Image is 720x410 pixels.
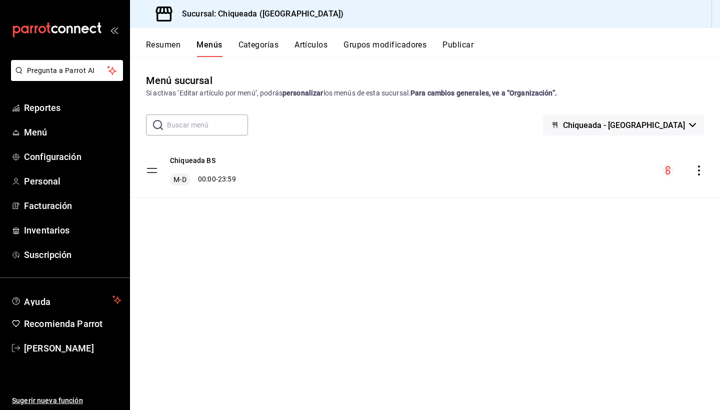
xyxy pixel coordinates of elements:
[24,174,121,188] span: Personal
[171,174,188,184] span: M-D
[24,223,121,237] span: Inventarios
[24,248,121,261] span: Suscripción
[24,150,121,163] span: Configuración
[196,40,222,57] button: Menús
[694,165,704,175] button: actions
[24,199,121,212] span: Facturación
[146,40,180,57] button: Resumen
[146,40,720,57] div: navigation tabs
[294,40,327,57] button: Artículos
[24,341,121,355] span: [PERSON_NAME]
[24,125,121,139] span: Menú
[146,88,704,98] div: Si activas ‘Editar artículo por menú’, podrás los menús de esta sucursal.
[167,115,248,135] input: Buscar menú
[442,40,473,57] button: Publicar
[170,155,215,165] button: Chiqueada BS
[410,89,557,97] strong: Para cambios generales, ve a “Organización”.
[12,395,121,406] span: Sugerir nueva función
[282,89,323,97] strong: personalizar
[563,120,685,130] span: Chiqueada - [GEOGRAPHIC_DATA]
[24,101,121,114] span: Reportes
[110,26,118,34] button: open_drawer_menu
[174,8,343,20] h3: Sucursal: Chiqueada ([GEOGRAPHIC_DATA])
[27,65,107,76] span: Pregunta a Parrot AI
[130,143,720,198] table: menu-maker-table
[11,60,123,81] button: Pregunta a Parrot AI
[7,72,123,83] a: Pregunta a Parrot AI
[146,164,158,176] button: drag
[543,114,704,135] button: Chiqueada - [GEOGRAPHIC_DATA]
[343,40,426,57] button: Grupos modificadores
[24,294,108,306] span: Ayuda
[170,173,236,185] div: 00:00 - 23:59
[238,40,279,57] button: Categorías
[24,317,121,330] span: Recomienda Parrot
[146,73,212,88] div: Menú sucursal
